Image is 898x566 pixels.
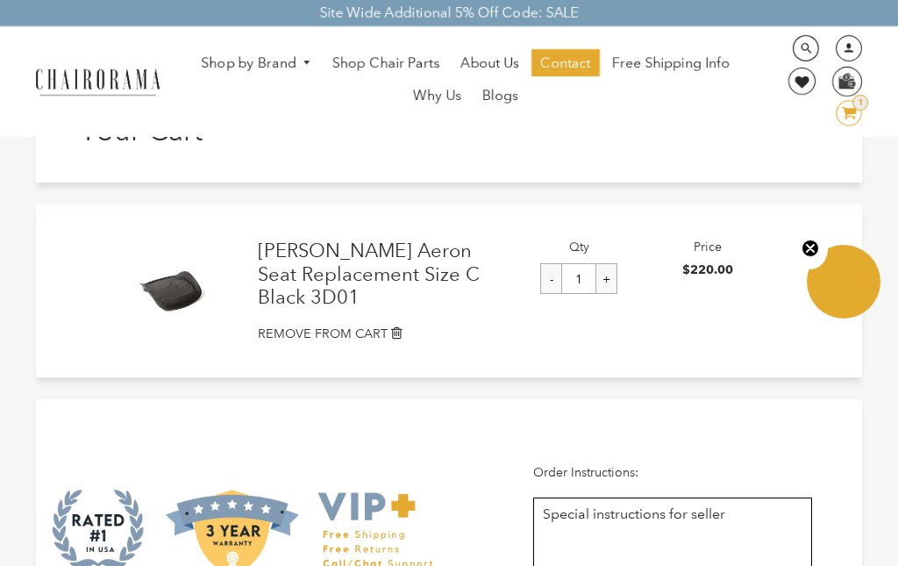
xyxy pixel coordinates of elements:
input: + [595,263,617,294]
a: About Us [452,49,528,77]
a: [PERSON_NAME] Aeron Seat Replacement Size C Black 3D01 [258,240,515,309]
small: REMOVE FROM CART [258,326,388,341]
a: Free Shipping Info [603,49,738,77]
nav: DesktopNavigation [177,49,755,114]
a: Why Us [404,82,470,110]
span: Why Us [413,87,461,105]
a: Contact [531,49,600,77]
a: Shop by Brand [193,50,321,77]
img: chairorama [27,66,168,97]
h3: Price [644,240,772,254]
a: Blogs [474,82,527,110]
img: Herman Miller Aeron Seat Replacement Size C Black 3D01 [139,271,205,312]
input: - [540,263,562,294]
a: REMOVE FROM CART [258,325,772,343]
span: Blogs [482,87,518,105]
p: Order Instructions: [533,465,811,480]
a: Shop Chair Parts [324,49,448,77]
span: $220.00 [682,262,733,277]
span: About Us [460,54,519,73]
span: Shop Chair Parts [332,54,439,73]
span: Contact [540,54,591,73]
img: WhatsApp_Image_2024-07-12_at_16.23.01.webp [833,68,860,94]
a: 1 [823,100,862,126]
h3: Qty [515,240,643,254]
button: Close teaser [793,229,828,269]
div: 1 [852,95,868,111]
span: Free Shipping Info [612,54,730,73]
div: Close teaser [807,247,880,320]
